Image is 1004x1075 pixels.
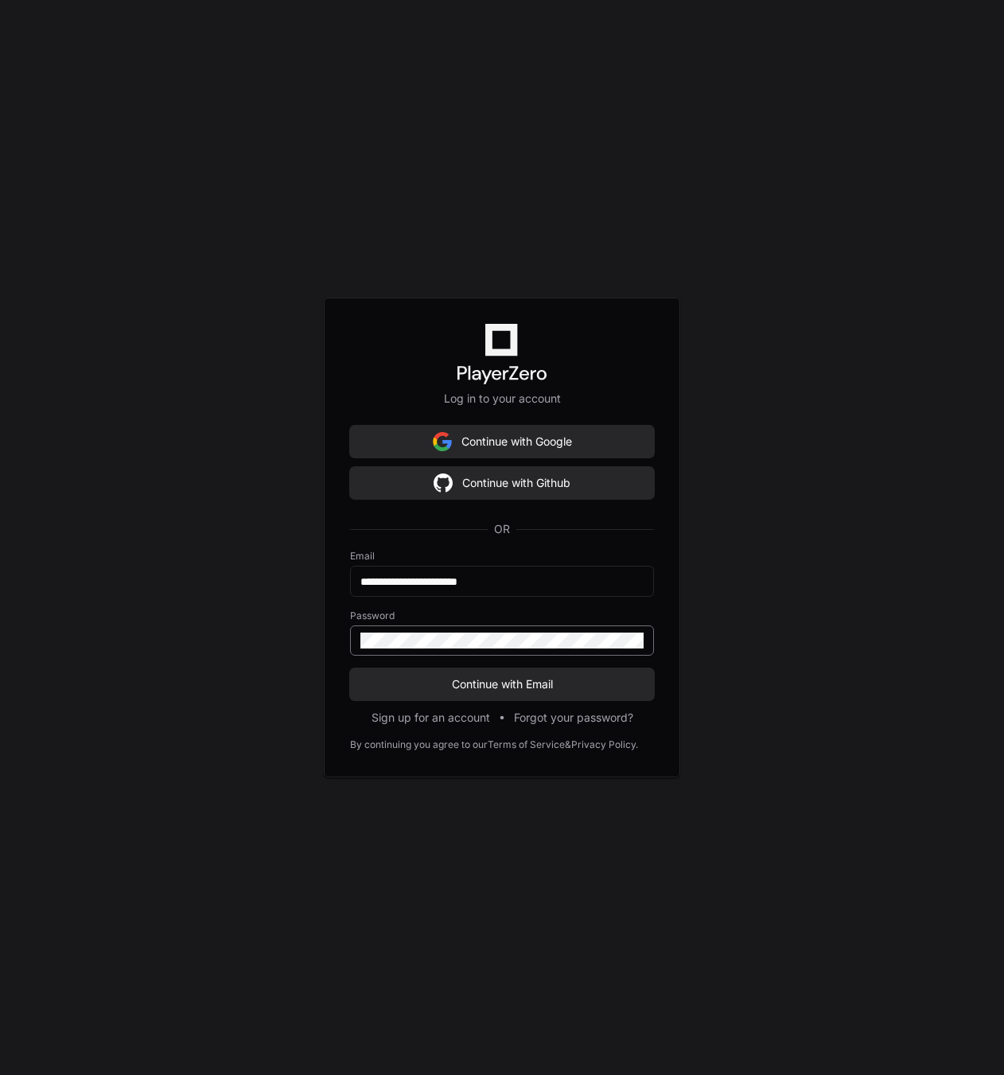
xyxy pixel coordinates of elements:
[350,467,654,499] button: Continue with Github
[434,467,453,499] img: Sign in with google
[350,610,654,622] label: Password
[372,710,490,726] button: Sign up for an account
[350,676,654,692] span: Continue with Email
[488,521,516,537] span: OR
[350,550,654,563] label: Email
[350,391,654,407] p: Log in to your account
[350,426,654,458] button: Continue with Google
[433,426,452,458] img: Sign in with google
[350,738,488,751] div: By continuing you agree to our
[488,738,565,751] a: Terms of Service
[565,738,571,751] div: &
[571,738,638,751] a: Privacy Policy.
[514,710,633,726] button: Forgot your password?
[350,668,654,700] button: Continue with Email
